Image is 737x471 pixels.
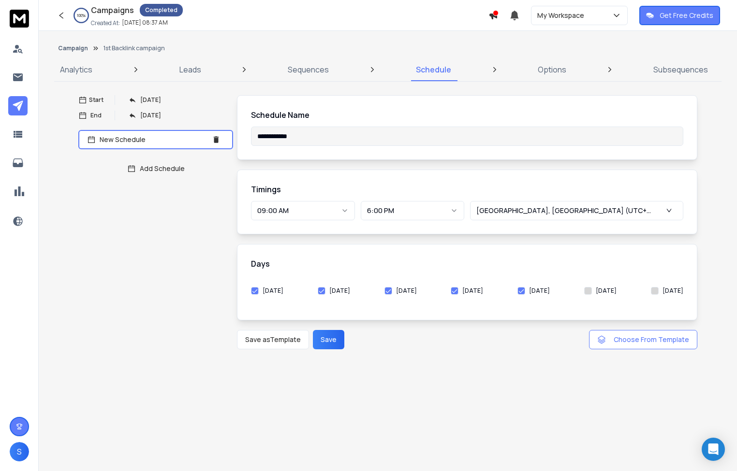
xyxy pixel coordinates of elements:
label: [DATE] [329,287,350,295]
p: End [90,112,102,119]
p: Get Free Credits [660,11,713,20]
p: [DATE] [140,96,161,104]
a: Subsequences [648,58,714,81]
p: Sequences [288,64,329,75]
a: Options [532,58,572,81]
p: Subsequences [653,64,708,75]
a: Schedule [410,58,457,81]
button: Save [313,330,344,349]
button: 09:00 AM [251,201,355,220]
h1: Schedule Name [251,109,683,121]
button: Campaign [58,44,88,52]
p: [DATE] [140,112,161,119]
p: Options [538,64,566,75]
h1: Days [251,258,683,270]
label: [DATE] [263,287,283,295]
p: [DATE] 08:37 AM [122,19,168,27]
p: My Workspace [537,11,588,20]
div: Completed [140,4,183,16]
label: [DATE] [396,287,417,295]
h1: Timings [251,184,683,195]
p: [GEOGRAPHIC_DATA], [GEOGRAPHIC_DATA] (UTC+1:00) [476,206,657,215]
span: Choose From Template [614,335,689,344]
button: S [10,442,29,461]
p: 100 % [77,13,86,18]
div: Open Intercom Messenger [702,438,725,461]
button: 6:00 PM [361,201,465,220]
h1: Campaigns [91,4,134,16]
p: Leads [179,64,201,75]
p: Created At: [91,19,120,27]
a: Sequences [282,58,335,81]
a: Analytics [54,58,98,81]
p: Start [89,96,103,104]
button: Save asTemplate [237,330,309,349]
label: [DATE] [596,287,617,295]
label: [DATE] [663,287,683,295]
button: Get Free Credits [639,6,720,25]
label: [DATE] [462,287,483,295]
p: Schedule [416,64,451,75]
p: Analytics [60,64,92,75]
p: New Schedule [100,135,208,144]
button: Choose From Template [589,330,697,349]
p: 1st Backlink campaign [103,44,165,52]
label: [DATE] [529,287,550,295]
button: Add Schedule [78,159,233,178]
a: Leads [174,58,207,81]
